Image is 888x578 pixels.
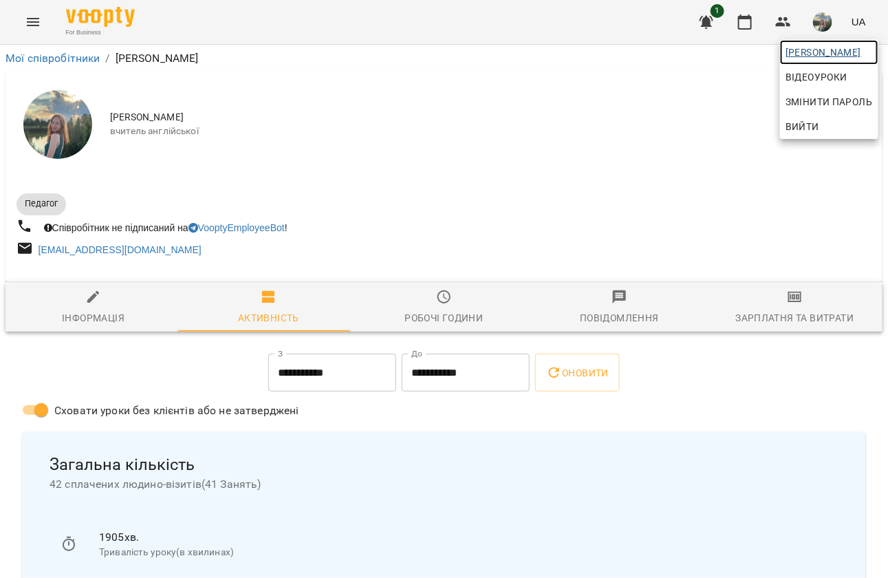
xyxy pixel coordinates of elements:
button: Вийти [780,114,878,139]
a: Змінити пароль [780,89,878,114]
span: [PERSON_NAME] [786,44,873,61]
span: Відеоуроки [786,69,847,85]
a: [PERSON_NAME] [780,40,878,65]
a: Відеоуроки [780,65,853,89]
span: Вийти [786,118,819,135]
span: Змінити пароль [786,94,873,110]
